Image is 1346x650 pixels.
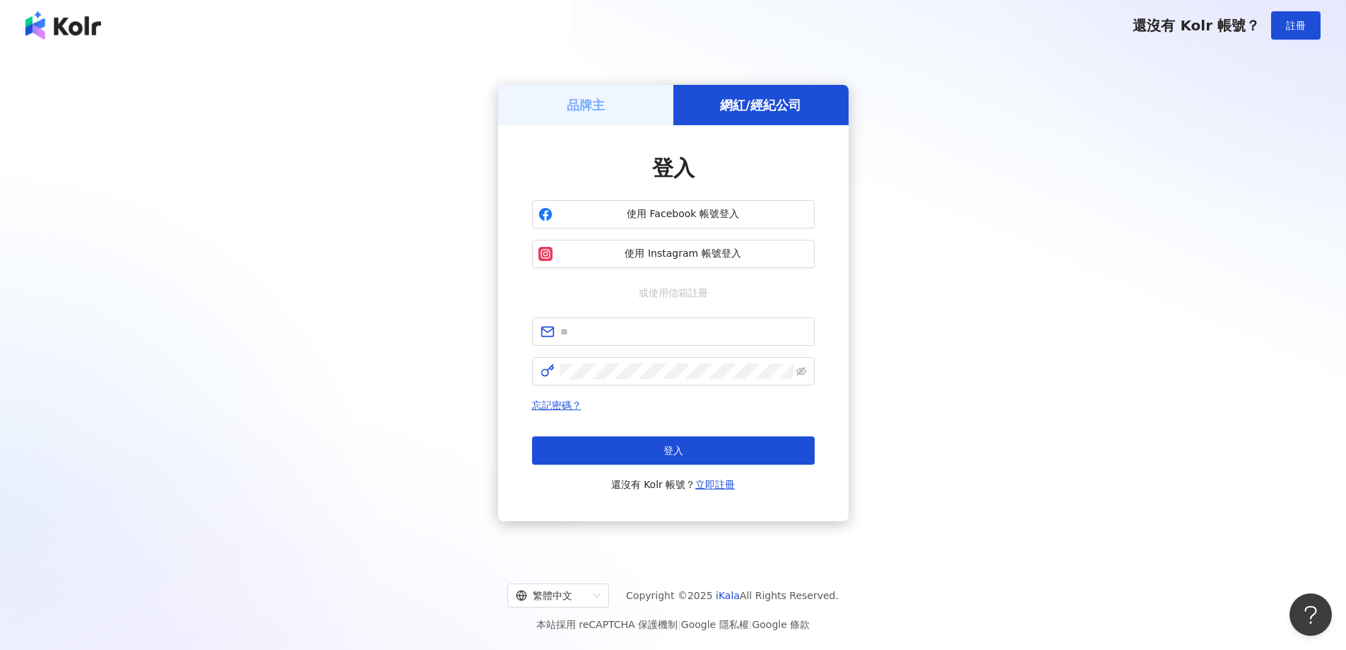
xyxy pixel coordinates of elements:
[532,240,815,268] button: 使用 Instagram 帳號登入
[532,400,582,411] a: 忘記密碼？
[1133,17,1260,34] span: 還沒有 Kolr 帳號？
[611,476,736,493] span: 還沒有 Kolr 帳號？
[558,247,808,261] span: 使用 Instagram 帳號登入
[663,445,683,456] span: 登入
[536,616,810,633] span: 本站採用 reCAPTCHA 保護機制
[681,619,749,630] a: Google 隱私權
[25,11,101,40] img: logo
[652,156,695,180] span: 登入
[749,619,752,630] span: |
[1271,11,1321,40] button: 註冊
[567,96,605,114] h5: 品牌主
[678,619,681,630] span: |
[516,584,588,607] div: 繁體中文
[716,590,740,601] a: iKala
[796,366,806,376] span: eye-invisible
[1286,20,1306,31] span: 註冊
[1289,593,1332,636] iframe: Help Scout Beacon - Open
[626,587,839,604] span: Copyright © 2025 All Rights Reserved.
[532,200,815,228] button: 使用 Facebook 帳號登入
[720,96,801,114] h5: 網紅/經紀公司
[532,436,815,465] button: 登入
[695,479,735,490] a: 立即註冊
[752,619,810,630] a: Google 條款
[629,285,718,301] span: 或使用信箱註冊
[558,207,808,221] span: 使用 Facebook 帳號登入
